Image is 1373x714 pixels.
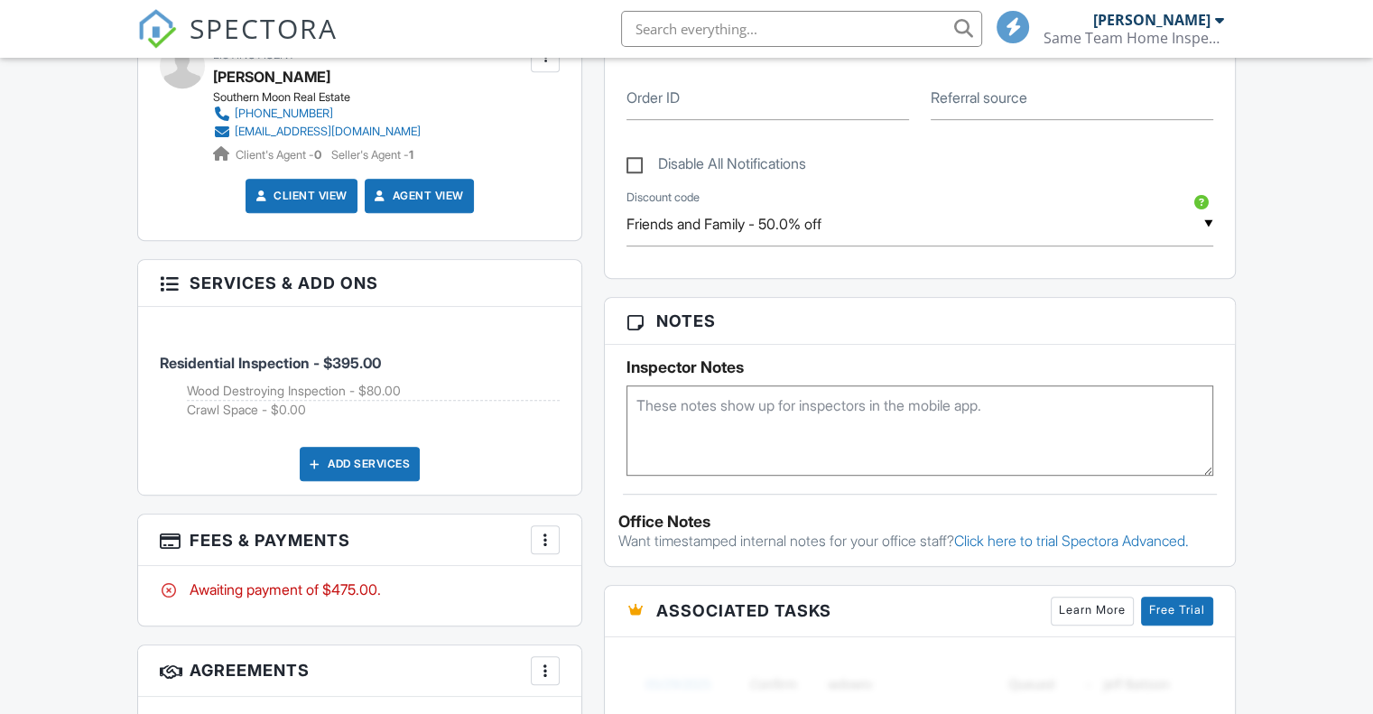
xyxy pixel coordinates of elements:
[160,354,381,372] span: Residential Inspection - $395.00
[605,298,1235,345] h3: Notes
[621,11,982,47] input: Search everything...
[626,190,700,206] label: Discount code
[160,320,560,433] li: Service: Residential Inspection
[236,148,324,162] span: Client's Agent -
[138,260,581,307] h3: Services & Add ons
[314,148,321,162] strong: 0
[213,105,421,123] a: [PHONE_NUMBER]
[137,24,338,62] a: SPECTORA
[626,358,1213,376] h5: Inspector Notes
[235,107,333,121] div: [PHONE_NUMBER]
[235,125,421,139] div: [EMAIL_ADDRESS][DOMAIN_NAME]
[1093,11,1211,29] div: [PERSON_NAME]
[187,401,560,419] li: Add on: Crawl Space
[138,515,581,566] h3: Fees & Payments
[931,88,1027,107] label: Referral source
[213,90,435,105] div: Southern Moon Real Estate
[618,513,1221,531] div: Office Notes
[371,187,464,205] a: Agent View
[409,148,413,162] strong: 1
[138,645,581,697] h3: Agreements
[300,447,420,481] div: Add Services
[954,532,1189,550] a: Click here to trial Spectora Advanced.
[626,155,806,178] label: Disable All Notifications
[626,88,680,107] label: Order ID
[1141,597,1213,626] a: Free Trial
[618,531,1221,551] p: Want timestamped internal notes for your office staff?
[1044,29,1224,47] div: Same Team Home Inspections
[160,580,560,599] div: Awaiting payment of $475.00.
[252,187,348,205] a: Client View
[331,148,413,162] span: Seller's Agent -
[213,63,330,90] a: [PERSON_NAME]
[656,598,831,623] span: Associated Tasks
[213,123,421,141] a: [EMAIL_ADDRESS][DOMAIN_NAME]
[137,9,177,49] img: The Best Home Inspection Software - Spectora
[190,9,338,47] span: SPECTORA
[1051,597,1134,626] a: Learn More
[187,382,560,401] li: Add on: Wood Destroying Inspection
